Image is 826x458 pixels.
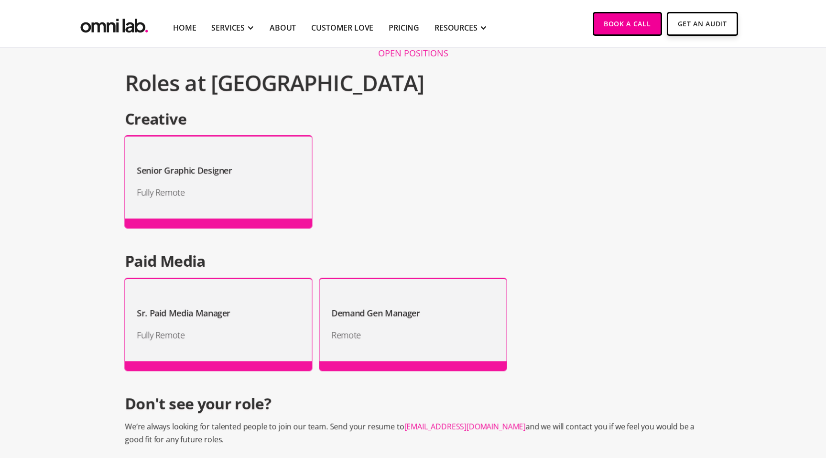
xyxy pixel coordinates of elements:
h2: Don't see your role? [125,394,701,413]
a: home [78,12,150,35]
div: SERVICES [211,22,245,33]
img: Omni Lab: B2B SaaS Demand Generation Agency [78,12,150,35]
a: About [270,22,296,33]
h1: Sr. Paid Media Manager [137,305,230,320]
div: OPEN POSITIONS [125,49,701,57]
h1: Remote [331,327,494,342]
div: RESOURCES [435,22,478,33]
a: Demand Gen ManagerRemote [319,278,506,371]
iframe: Chat Widget [654,347,826,458]
a: Customer Love [311,22,373,33]
h1: Demand Gen Manager [331,305,420,320]
a: Pricing [389,22,419,33]
a: Home [173,22,196,33]
h1: Senior Graphic Designer [137,163,232,177]
a: Get An Audit [667,12,738,36]
a: Book a Call [593,12,662,36]
p: We’re always looking for talented people to join our team. Send your resume to and we will contac... [125,420,701,446]
h2: Paid Media [125,252,701,270]
a: Senior Graphic DesignerFully Remote [125,136,312,229]
h1: Fully Remote [137,327,300,342]
h2: Creative [125,109,701,128]
h1: Fully Remote [137,185,300,199]
a: Sr. Paid Media ManagerFully Remote [125,278,312,371]
h2: Roles at [GEOGRAPHIC_DATA] [125,64,701,102]
a: [EMAIL_ADDRESS][DOMAIN_NAME] [404,421,526,432]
